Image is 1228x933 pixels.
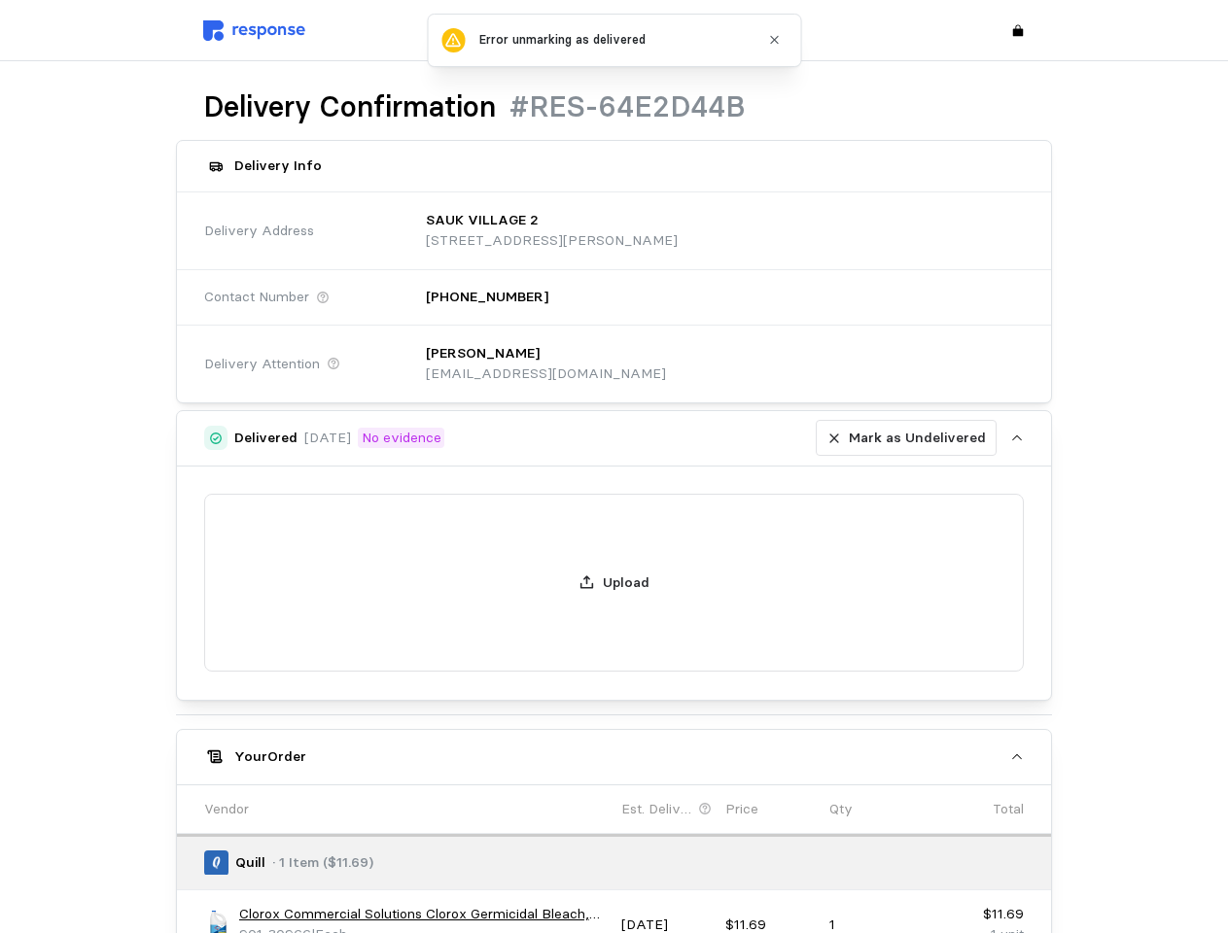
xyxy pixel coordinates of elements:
[272,852,373,874] p: · 1 Item ($11.69)
[725,799,758,820] p: Price
[426,210,539,231] p: SAUK VILLAGE 2
[621,799,695,820] p: Est. Delivery
[816,420,997,457] button: Mark as Undelivered
[829,799,853,820] p: Qty
[426,363,666,385] p: [EMAIL_ADDRESS][DOMAIN_NAME]
[235,852,265,874] p: Quill
[234,746,306,767] h5: Your Order
[362,428,441,449] p: No evidence
[304,428,351,449] p: [DATE]
[509,88,745,126] h1: #RES-64E2D44B
[203,88,496,126] h1: Delivery Confirmation
[603,572,649,594] p: Upload
[426,343,540,364] p: [PERSON_NAME]
[177,730,1052,784] button: YourOrder
[203,20,305,41] img: svg%3e
[204,799,249,820] p: Vendor
[234,155,322,176] h5: Delivery Info
[204,221,314,242] span: Delivery Address
[204,354,320,375] span: Delivery Attention
[239,904,608,925] a: Clorox Commercial Solutions Clorox Germicidal Bleach, Concentrated, 121 Ounces (30966)
[426,230,678,252] p: [STREET_ADDRESS][PERSON_NAME]
[849,428,986,449] p: Mark as Undelivered
[234,428,298,448] h5: Delivered
[177,411,1052,466] button: Delivered[DATE]No evidenceMark as Undelivered
[933,904,1024,925] p: $11.69
[204,287,309,308] span: Contact Number
[479,31,760,49] div: Error unmarking as delivered
[177,466,1052,700] div: Delivered[DATE]No evidenceMark as Undelivered
[993,799,1024,820] p: Total
[426,287,548,308] p: [PHONE_NUMBER]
